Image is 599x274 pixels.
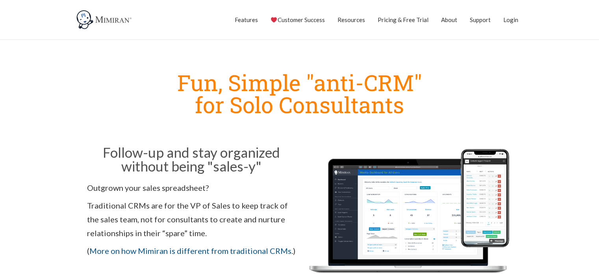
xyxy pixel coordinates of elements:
p: Outgrown your sales spreadsheet? [87,181,296,195]
img: Mimiran CRM [75,10,134,30]
h1: Fun, Simple "anti-CRM" for Solo Consultants [83,71,516,116]
img: ❤️ [271,17,277,23]
a: Features [235,10,258,30]
a: Customer Success [271,10,325,30]
p: Traditional CRMs are for the VP of Sales to keep track of the sales team, not for consultants to ... [87,199,296,240]
a: Resources [338,10,365,30]
a: About [441,10,457,30]
a: More on how Mimiran is different from traditional CRMs [89,246,291,255]
h2: Follow-up and stay organized without being "sales-y" [87,145,296,173]
a: Login [503,10,518,30]
span: ( .) [87,246,295,255]
a: Support [470,10,491,30]
a: Pricing & Free Trial [378,10,428,30]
